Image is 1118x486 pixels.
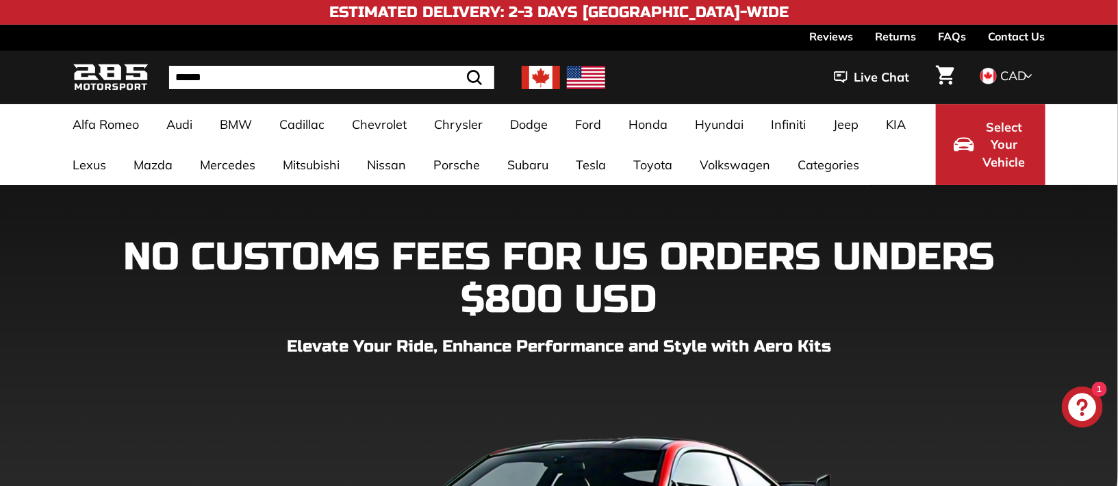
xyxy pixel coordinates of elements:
span: Select Your Vehicle [981,119,1028,171]
a: Returns [876,25,917,48]
a: Mazda [120,145,187,185]
a: Chrysler [421,104,497,145]
button: Select Your Vehicle [936,104,1045,185]
a: Porsche [420,145,494,185]
a: Categories [785,145,874,185]
a: Jeep [820,104,873,145]
a: Cadillac [266,104,339,145]
a: KIA [873,104,920,145]
span: Live Chat [854,69,910,86]
a: Volkswagen [687,145,785,185]
a: Mercedes [187,145,270,185]
a: Dodge [497,104,562,145]
a: FAQs [939,25,967,48]
input: Search [169,66,494,89]
inbox-online-store-chat: Shopify online store chat [1058,387,1107,431]
a: Contact Us [989,25,1045,48]
a: Chevrolet [339,104,421,145]
a: Ford [562,104,615,145]
span: CAD [1001,68,1027,84]
a: Hyundai [682,104,758,145]
a: Infiniti [758,104,820,145]
a: Mitsubishi [270,145,354,185]
a: Toyota [620,145,687,185]
h1: NO CUSTOMS FEES FOR US ORDERS UNDERS $800 USD [73,236,1045,321]
a: Lexus [60,145,120,185]
a: BMW [207,104,266,145]
a: Subaru [494,145,563,185]
a: Reviews [810,25,854,48]
a: Cart [928,54,963,101]
h4: Estimated Delivery: 2-3 Days [GEOGRAPHIC_DATA]-Wide [329,4,789,21]
button: Live Chat [816,60,928,95]
a: Nissan [354,145,420,185]
p: Elevate Your Ride, Enhance Performance and Style with Aero Kits [73,335,1045,359]
img: Logo_285_Motorsport_areodynamics_components [73,62,149,94]
a: Audi [153,104,207,145]
a: Tesla [563,145,620,185]
a: Honda [615,104,682,145]
a: Alfa Romeo [60,104,153,145]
